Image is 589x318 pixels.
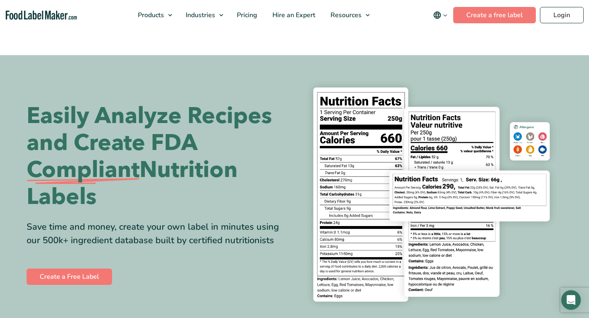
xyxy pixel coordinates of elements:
[183,11,216,20] span: Industries
[27,220,288,247] div: Save time and money, create your own label in minutes using our 500k+ ingredient database built b...
[27,269,112,285] a: Create a Free Label
[135,11,165,20] span: Products
[328,11,362,20] span: Resources
[561,290,581,310] div: Open Intercom Messenger
[540,7,584,23] a: Login
[234,11,258,20] span: Pricing
[270,11,316,20] span: Hire an Expert
[27,157,139,184] span: Compliant
[27,103,288,211] h1: Easily Analyze Recipes and Create FDA Nutrition Labels
[453,7,536,23] a: Create a free label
